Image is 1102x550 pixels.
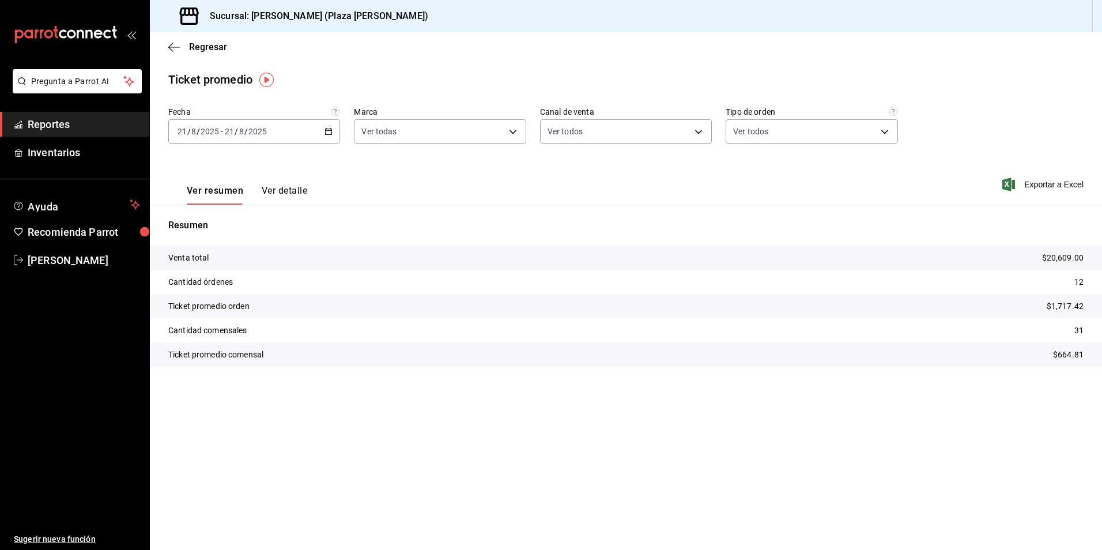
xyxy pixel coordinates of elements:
label: Tipo de orden [726,108,897,116]
div: Ticket promedio [168,71,252,88]
span: Ver todos [733,126,768,137]
input: -- [177,127,187,136]
p: Ticket promedio comensal [168,349,263,361]
span: Recomienda Parrot [28,224,140,240]
span: Pregunta a Parrot AI [31,76,124,88]
p: Resumen [168,219,1084,232]
p: Ticket promedio orden [168,300,250,312]
p: Cantidad comensales [168,325,247,337]
span: / [187,127,191,136]
span: Ver todas [361,126,397,137]
button: Exportar a Excel [1005,178,1084,191]
svg: Todas las órdenes contabilizan 1 comensal a excepción de órdenes de mesa con comensales obligator... [889,107,898,116]
span: Regresar [189,42,227,52]
p: 12 [1074,276,1084,288]
span: Ver todos [548,126,583,137]
label: Fecha [168,108,340,116]
label: Marca [354,108,526,116]
button: Ver detalle [262,185,307,205]
button: Ver resumen [187,185,243,205]
label: Canal de venta [540,108,712,116]
input: -- [239,127,244,136]
span: Inventarios [28,145,140,160]
button: Regresar [168,42,227,52]
span: / [197,127,200,136]
span: Ayuda [28,198,125,212]
p: Venta total [168,252,209,264]
button: open_drawer_menu [127,30,136,39]
input: -- [191,127,197,136]
span: [PERSON_NAME] [28,253,140,268]
h3: Sucursal: [PERSON_NAME] (Plaza [PERSON_NAME]) [201,9,428,23]
a: Pregunta a Parrot AI [8,84,142,96]
button: Pregunta a Parrot AI [13,69,142,93]
input: -- [224,127,235,136]
input: ---- [200,127,220,136]
p: 31 [1074,325,1084,337]
span: Reportes [28,116,140,132]
input: ---- [248,127,267,136]
span: Sugerir nueva función [14,533,140,545]
span: - [221,127,223,136]
p: $664.81 [1053,349,1084,361]
p: Cantidad órdenes [168,276,233,288]
div: navigation tabs [187,185,307,205]
p: $1,717.42 [1047,300,1084,312]
span: / [244,127,248,136]
svg: Información delimitada a máximo 62 días. [331,107,340,116]
span: / [235,127,238,136]
img: Tooltip marker [259,73,274,87]
p: $20,609.00 [1042,252,1084,264]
